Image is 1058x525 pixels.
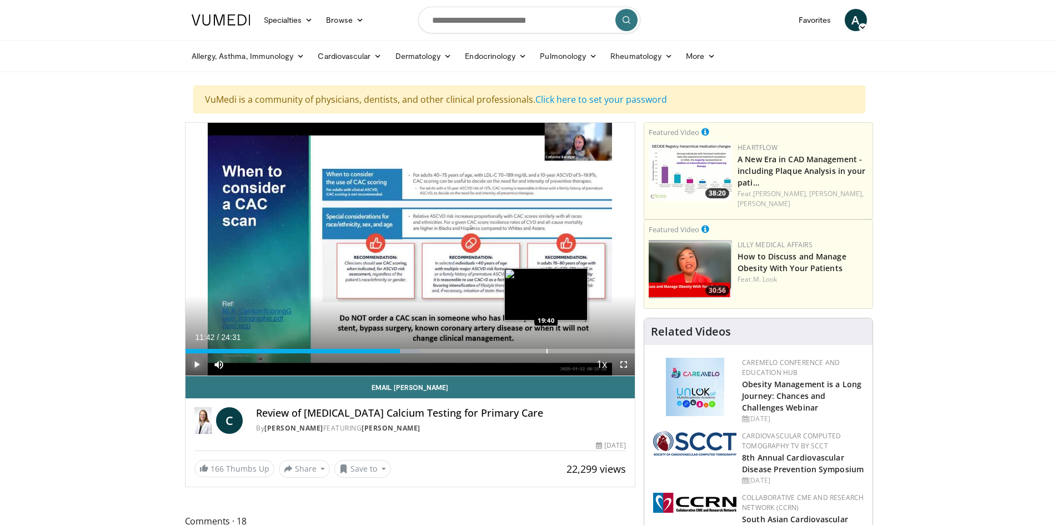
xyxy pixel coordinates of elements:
img: image.jpeg [504,268,588,321]
span: 166 [210,463,224,474]
a: Collaborative CME and Research Network (CCRN) [742,493,864,512]
a: Allergy, Asthma, Immunology [185,45,312,67]
a: 38:20 [649,143,732,201]
a: Heartflow [738,143,778,152]
video-js: Video Player [185,123,635,376]
span: / [217,333,219,342]
img: c98a6a29-1ea0-4bd5-8cf5-4d1e188984a7.png.150x105_q85_crop-smart_upscale.png [649,240,732,298]
button: Fullscreen [613,353,635,376]
div: By FEATURING [256,423,626,433]
img: a04ee3ba-8487-4636-b0fb-5e8d268f3737.png.150x105_q85_autocrop_double_scale_upscale_version-0.2.png [653,493,736,513]
a: 166 Thumbs Up [194,460,274,477]
a: Favorites [792,9,838,31]
a: CaReMeLO Conference and Education Hub [742,358,840,377]
a: Dermatology [389,45,459,67]
a: Obesity Management is a Long Journey: Chances and Challenges Webinar [742,379,861,413]
a: Browse [319,9,370,31]
a: A New Era in CAD Management - including Plaque Analysis in your pati… [738,154,865,188]
a: More [679,45,722,67]
button: Mute [208,353,230,376]
a: A [845,9,867,31]
a: C [216,407,243,434]
small: Featured Video [649,127,699,137]
h4: Related Videos [651,325,731,338]
a: Cardiovascular [311,45,388,67]
h4: Review of [MEDICAL_DATA] Calcium Testing for Primary Care [256,407,626,419]
img: 51a70120-4f25-49cc-93a4-67582377e75f.png.150x105_q85_autocrop_double_scale_upscale_version-0.2.png [653,431,736,456]
span: 38:20 [705,188,729,198]
div: Feat. [738,274,868,284]
a: Cardiovascular Computed Tomography TV by SCCT [742,431,841,451]
span: 24:31 [221,333,240,342]
div: [DATE] [742,476,864,486]
button: Share [279,460,330,478]
img: 738d0e2d-290f-4d89-8861-908fb8b721dc.150x105_q85_crop-smart_upscale.jpg [649,143,732,201]
span: 22,299 views [566,462,626,476]
img: 45df64a9-a6de-482c-8a90-ada250f7980c.png.150x105_q85_autocrop_double_scale_upscale_version-0.2.jpg [666,358,724,416]
a: Rheumatology [604,45,679,67]
span: 30:56 [705,286,729,296]
a: Lilly Medical Affairs [738,240,813,249]
a: [PERSON_NAME], [753,189,808,198]
div: VuMedi is a community of physicians, dentists, and other clinical professionals. [193,86,865,113]
div: Feat. [738,189,868,209]
div: [DATE] [742,414,864,424]
a: Email [PERSON_NAME] [185,376,635,398]
a: [PERSON_NAME] [738,199,790,208]
a: Specialties [257,9,320,31]
a: M. Look [753,274,778,284]
input: Search topics, interventions [418,7,640,33]
a: [PERSON_NAME] [264,423,323,433]
img: VuMedi Logo [192,14,250,26]
a: [PERSON_NAME], [809,189,864,198]
a: [PERSON_NAME] [362,423,420,433]
div: [DATE] [596,441,626,451]
a: Click here to set your password [535,93,667,106]
button: Play [185,353,208,376]
img: Dr. Catherine P. Benziger [194,407,212,434]
small: Featured Video [649,224,699,234]
a: Endocrinology [458,45,533,67]
button: Save to [334,460,391,478]
a: How to Discuss and Manage Obesity With Your Patients [738,251,846,273]
a: Pulmonology [533,45,604,67]
div: Progress Bar [185,349,635,353]
button: Playback Rate [590,353,613,376]
span: 11:42 [195,333,215,342]
a: 8th Annual Cardiovascular Disease Prevention Symposium [742,452,864,474]
a: 30:56 [649,240,732,298]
